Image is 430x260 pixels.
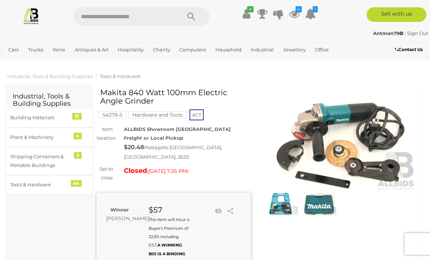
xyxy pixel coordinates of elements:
strong: ALLBIDS Showroom [GEOGRAPHIC_DATA] [124,126,231,132]
b: Contact Us [395,47,423,52]
div: Set to close [91,165,118,182]
div: Building Materials [10,113,70,122]
a: Cars [5,44,21,56]
a: Tools & Hardware 84 [5,175,93,194]
a: Shipping Containers & Portable Buildings 3 [5,147,93,175]
a: Industrial [248,44,277,56]
img: Allbids.com.au [23,7,40,24]
a: Trucks [25,44,46,56]
h1: Makita 840 Watt 100mm Electric Angle Grinder [100,88,249,105]
span: to [GEOGRAPHIC_DATA], [GEOGRAPHIC_DATA], 2620 [124,144,222,160]
a: Industrial, Tools & Building Supplies [7,73,93,79]
mark: Hardware and Tools [128,111,187,119]
a: 1 [305,7,316,20]
a: 4 [289,7,300,20]
li: Unwatch this item [213,206,224,217]
strong: $57 [149,205,162,214]
a: Tools & Hardware [100,73,141,79]
a: Sports [5,56,26,68]
span: [DATE] 7:26 PM [148,168,187,174]
a: 54379-5 [98,112,126,118]
a: Jewellery [280,44,309,56]
a: Hardware and Tools [128,112,187,118]
img: Makita 840 Watt 100mm Electric Angle Grinder [262,92,416,191]
div: 84 [71,180,82,187]
mark: 54379-5 [98,111,126,119]
strong: $20.48 [124,144,144,151]
div: 3 [74,152,82,159]
i: 1 [313,6,318,12]
div: Postage [124,142,250,161]
a: Contact Us [395,46,425,54]
i: 4 [296,6,302,12]
strong: Antman79 [373,30,403,36]
a: Antiques & Art [72,44,112,56]
div: 4 [74,133,82,139]
a: Sell with us [367,7,426,22]
div: 31 [72,113,82,120]
span: | [404,30,406,36]
div: Tools & Hardware [10,181,70,189]
img: Makita 840 Watt 100mm Electric Angle Grinder [263,193,298,216]
i: ✔ [247,6,254,12]
strong: Freight or Local Pickup [124,135,183,141]
b: Winner [110,207,129,213]
a: Wine [50,44,68,56]
a: Sign Out [407,30,428,36]
button: Search [173,7,210,26]
a: Household [212,44,245,56]
a: Charity [150,44,173,56]
a: Building Materials 31 [5,108,93,127]
a: Antman79 [373,30,404,36]
a: Hospitality [115,44,146,56]
div: Shipping Containers & Portable Buildings [10,152,70,170]
span: ACT [189,109,204,120]
h2: Industrial, Tools & Building Supplies [13,93,85,108]
span: ( ) [147,168,188,174]
a: ✔ [241,7,252,20]
div: Plant & Machinery [10,133,70,141]
img: Makita 840 Watt 100mm Electric Angle Grinder [302,193,337,216]
div: Item location [91,125,118,142]
mark: [PERSON_NAME] [102,215,153,222]
a: Computers [176,44,209,56]
a: [GEOGRAPHIC_DATA] [30,56,87,68]
strong: Closed [124,167,147,175]
a: Office [312,44,332,56]
a: Plant & Machinery 4 [5,128,93,147]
